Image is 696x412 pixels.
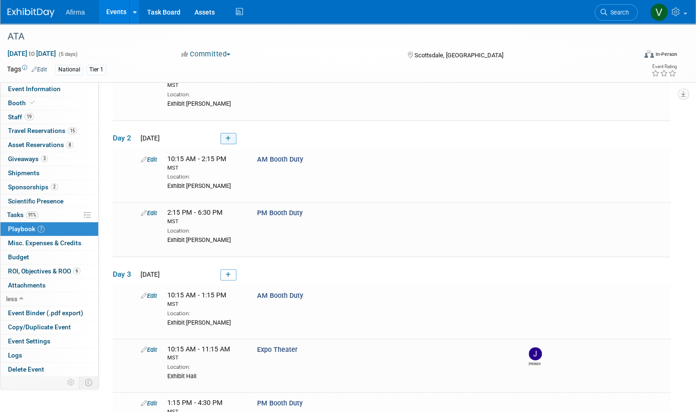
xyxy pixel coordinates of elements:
[66,8,85,16] span: Afirma
[0,279,98,292] a: Attachments
[8,113,34,121] span: Staff
[113,269,136,280] span: Day 3
[167,235,243,244] div: Exhibit [PERSON_NAME]
[257,155,303,163] span: AM Booth Duty
[0,208,98,222] a: Tasks91%
[8,365,44,373] span: Delete Event
[8,197,63,205] span: Scientific Presence
[650,3,668,21] img: Vanessa Weber
[6,295,17,303] span: less
[55,65,83,75] div: National
[141,292,157,299] a: Edit
[8,127,77,134] span: Travel Reservations
[0,152,98,166] a: Giveaways3
[8,8,55,17] img: ExhibitDay
[644,50,654,58] img: Format-Inperson.png
[651,64,677,69] div: Event Rating
[0,292,98,306] a: less
[27,50,36,57] span: to
[0,334,98,348] a: Event Settings
[141,210,157,217] a: Edit
[8,85,61,93] span: Event Information
[8,337,50,345] span: Event Settings
[7,49,56,58] span: [DATE] [DATE]
[167,155,243,171] span: 10:15 AM - 2:15 PM
[8,99,37,107] span: Booth
[167,225,243,235] div: Location:
[0,194,98,208] a: Scientific Presence
[0,320,98,334] a: Copy/Duplicate Event
[38,225,45,233] span: 7
[167,308,243,318] div: Location:
[8,323,71,331] span: Copy/Duplicate Event
[178,49,234,59] button: Committed
[31,66,47,73] a: Edit
[138,271,160,278] span: [DATE]
[41,155,48,162] span: 3
[167,218,243,225] div: MST
[0,180,98,194] a: Sponsorships2
[7,64,47,75] td: Tags
[167,362,243,371] div: Location:
[257,346,297,354] span: Expo Theater
[167,89,243,99] div: Location:
[51,183,58,190] span: 2
[7,211,39,218] span: Tasks
[529,347,542,360] img: Joshua Klopper
[0,264,98,278] a: ROI, Objectives & ROO6
[0,349,98,362] a: Logs
[167,209,243,225] span: 2:15 PM - 6:30 PM
[0,166,98,180] a: Shipments
[141,346,157,353] a: Edit
[167,318,243,327] div: Exhibit [PERSON_NAME]
[257,292,303,300] span: AM Booth Duty
[113,133,136,143] span: Day 2
[594,4,638,21] a: Search
[26,211,39,218] span: 91%
[86,65,106,75] div: Tier 1
[8,309,83,317] span: Event Binder (.pdf export)
[167,171,243,181] div: Location:
[0,124,98,138] a: Travel Reservations15
[8,253,29,261] span: Budget
[167,181,243,190] div: Exhibit [PERSON_NAME]
[73,267,80,274] span: 6
[0,250,98,264] a: Budget
[8,141,73,148] span: Asset Reservations
[0,138,98,152] a: Asset Reservations8
[414,52,503,59] span: Scottsdale, [GEOGRAPHIC_DATA]
[0,363,98,376] a: Delete Event
[167,371,243,381] div: Exhibit Hall
[4,28,620,45] div: ATA
[0,306,98,320] a: Event Binder (.pdf export)
[0,110,98,124] a: Staff19
[8,267,80,275] span: ROI, Objectives & ROO
[607,9,629,16] span: Search
[8,351,22,359] span: Logs
[8,155,48,163] span: Giveaways
[141,156,157,163] a: Edit
[257,209,303,217] span: PM Booth Duty
[167,291,243,308] span: 10:15 AM - 1:15 PM
[167,164,243,172] div: MST
[0,236,98,250] a: Misc. Expenses & Credits
[24,113,34,120] span: 19
[167,82,243,89] div: MST
[0,222,98,236] a: Playbook7
[138,134,160,142] span: [DATE]
[167,99,243,108] div: Exhibit [PERSON_NAME]
[167,301,243,308] div: MST
[79,376,99,389] td: Toggle Event Tabs
[655,51,677,58] div: In-Person
[167,345,243,362] span: 10:15 AM - 11:15 AM
[8,281,46,289] span: Attachments
[8,169,39,177] span: Shipments
[0,96,98,110] a: Booth
[68,127,77,134] span: 15
[30,100,35,105] i: Booth reservation complete
[141,400,157,407] a: Edit
[257,399,303,407] span: PM Booth Duty
[8,225,45,233] span: Playbook
[8,239,81,247] span: Misc. Expenses & Credits
[167,354,243,362] div: MST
